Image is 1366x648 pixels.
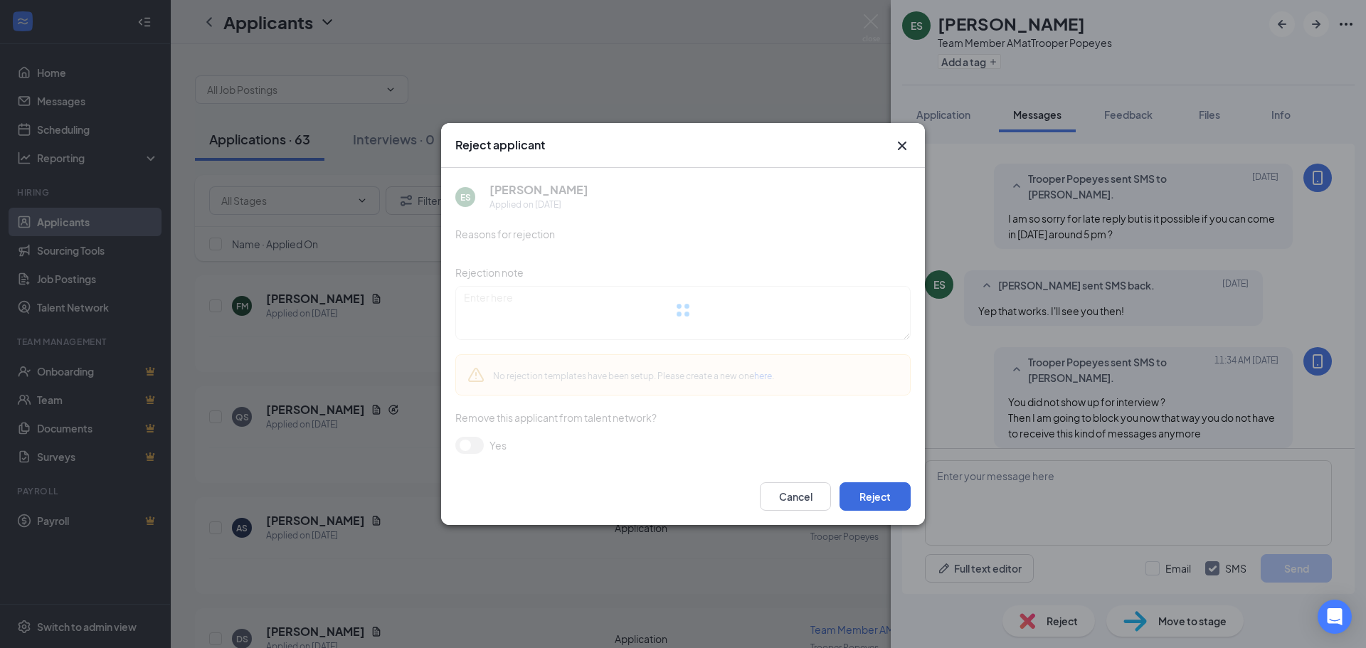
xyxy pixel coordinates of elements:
[455,137,545,153] h3: Reject applicant
[1318,600,1352,634] div: Open Intercom Messenger
[894,137,911,154] svg: Cross
[840,482,911,511] button: Reject
[894,137,911,154] button: Close
[760,482,831,511] button: Cancel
